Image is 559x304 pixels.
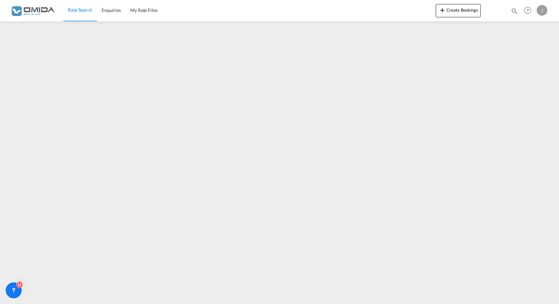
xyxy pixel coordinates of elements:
[68,7,92,13] span: Rate Search
[522,5,533,16] span: Help
[537,5,547,16] div: J
[511,7,518,17] div: icon-magnify
[522,5,537,17] div: Help
[130,7,158,13] span: My Rate Files
[438,6,446,14] md-icon: icon-plus 400-fg
[511,7,518,15] md-icon: icon-magnify
[10,3,55,18] img: 459c566038e111ed959c4fc4f0a4b274.png
[102,7,121,13] span: Enquiries
[436,4,481,17] button: icon-plus 400-fgCreate Bookings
